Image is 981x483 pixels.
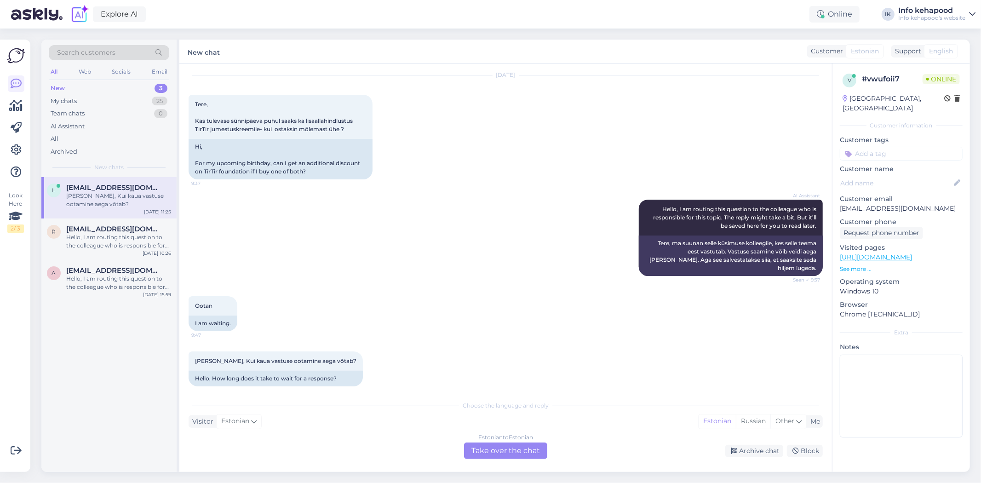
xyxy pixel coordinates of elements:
[464,443,547,459] div: Take over the chat
[478,433,533,442] div: Estonian to Estonian
[110,66,132,78] div: Socials
[807,417,820,426] div: Me
[66,266,162,275] span: anastassia.shegurova@gmail.com
[52,270,56,276] span: a
[840,204,963,213] p: [EMAIL_ADDRESS][DOMAIN_NAME]
[66,192,171,208] div: [PERSON_NAME], Kui kaua vastuse ootamine aega võtab?
[840,265,963,273] p: See more ...
[52,187,56,194] span: l
[736,414,770,428] div: Russian
[882,8,895,21] div: IK
[840,342,963,352] p: Notes
[891,46,921,56] div: Support
[93,6,146,22] a: Explore AI
[851,46,879,56] span: Estonian
[195,357,356,364] span: [PERSON_NAME], Kui kaua vastuse ootamine aega võtab?
[144,208,171,215] div: [DATE] 11:25
[221,416,249,426] span: Estonian
[195,101,354,132] span: Tere, Kas tulevase sünnipäeva puhul saaks ka lisaallahindlustus TirTir jumestuskreemile- kui osta...
[898,14,965,22] div: Info kehapood's website
[51,122,85,131] div: AI Assistant
[77,66,93,78] div: Web
[189,139,373,179] div: Hi, For my upcoming birthday, can I get an additional discount on TirTir foundation if I buy one ...
[49,66,59,78] div: All
[898,7,975,22] a: Info kehapoodInfo kehapood's website
[929,46,953,56] span: English
[840,147,963,161] input: Add a tag
[155,84,167,93] div: 3
[725,445,783,457] div: Archive chat
[809,6,860,23] div: Online
[154,109,167,118] div: 0
[51,134,58,144] div: All
[7,47,25,64] img: Askly Logo
[66,225,162,233] span: Ruthmurakas@mail.ee
[52,228,56,235] span: R
[152,97,167,106] div: 25
[840,253,912,261] a: [URL][DOMAIN_NAME]
[840,227,923,239] div: Request phone number
[189,371,363,386] div: Hello, How long does it take to wait for a response?
[923,74,960,84] span: Online
[848,77,851,84] span: v
[840,287,963,296] p: Windows 10
[94,163,124,172] span: New chats
[843,94,944,113] div: [GEOGRAPHIC_DATA], [GEOGRAPHIC_DATA]
[840,164,963,174] p: Customer name
[840,277,963,287] p: Operating system
[191,387,226,394] span: 11:25
[862,74,923,85] div: # vwufoii7
[51,147,77,156] div: Archived
[143,291,171,298] div: [DATE] 15:59
[840,310,963,319] p: Chrome [TECHNICAL_ID]
[787,445,823,457] div: Block
[7,224,24,233] div: 2 / 3
[775,417,794,425] span: Other
[7,191,24,233] div: Look Here
[840,135,963,145] p: Customer tags
[51,84,65,93] div: New
[66,184,162,192] span: liisu009@gmail.com
[188,45,220,57] label: New chat
[840,300,963,310] p: Browser
[653,206,818,229] span: Hello, I am routing this question to the colleague who is responsible for this topic. The reply m...
[66,275,171,291] div: Hello, I am routing this question to the colleague who is responsible for this topic. The reply m...
[191,332,226,339] span: 9:47
[898,7,965,14] div: Info kehapood
[150,66,169,78] div: Email
[57,48,115,57] span: Search customers
[840,178,952,188] input: Add name
[143,250,171,257] div: [DATE] 10:26
[189,402,823,410] div: Choose the language and reply
[786,276,820,283] span: Seen ✓ 9:37
[807,46,843,56] div: Customer
[840,217,963,227] p: Customer phone
[639,236,823,276] div: Tere, ma suunan selle küsimuse kolleegile, kes selle teema eest vastutab. Vastuse saamine võib ve...
[66,233,171,250] div: Hello, I am routing this question to the colleague who is responsible for this topic. The reply m...
[840,194,963,204] p: Customer email
[189,417,213,426] div: Visitor
[699,414,736,428] div: Estonian
[51,97,77,106] div: My chats
[195,302,212,309] span: Ootan
[786,192,820,199] span: AI Assistant
[191,180,226,187] span: 9:37
[840,243,963,253] p: Visited pages
[189,316,237,331] div: I am waiting.
[51,109,85,118] div: Team chats
[840,328,963,337] div: Extra
[189,71,823,79] div: [DATE]
[840,121,963,130] div: Customer information
[70,5,89,24] img: explore-ai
